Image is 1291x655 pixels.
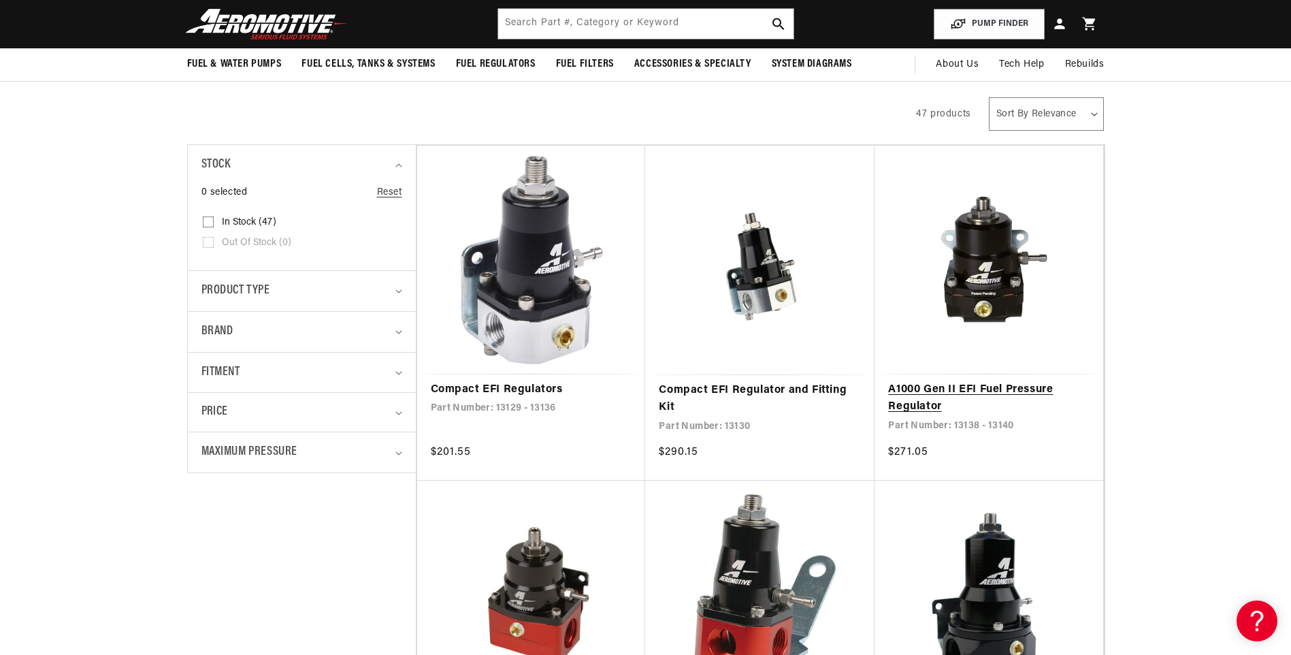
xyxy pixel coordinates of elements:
[989,48,1054,81] summary: Tech Help
[888,381,1090,416] a: A1000 Gen II EFI Fuel Pressure Regulator
[772,57,852,71] span: System Diagrams
[201,155,231,175] span: Stock
[201,432,402,473] summary: Maximum Pressure (0 selected)
[222,237,291,249] span: Out of stock (0)
[936,59,979,69] span: About Us
[762,48,862,80] summary: System Diagrams
[201,403,228,421] span: Price
[1065,57,1105,72] span: Rebuilds
[546,48,624,80] summary: Fuel Filters
[201,443,298,462] span: Maximum Pressure
[201,281,270,301] span: Product type
[177,48,292,80] summary: Fuel & Water Pumps
[201,145,402,185] summary: Stock (0 selected)
[182,8,352,40] img: Aeromotive
[764,9,794,39] button: search button
[446,48,546,80] summary: Fuel Regulators
[999,57,1044,72] span: Tech Help
[624,48,762,80] summary: Accessories & Specialty
[1055,48,1115,81] summary: Rebuilds
[201,185,248,200] span: 0 selected
[634,57,751,71] span: Accessories & Specialty
[456,57,536,71] span: Fuel Regulators
[201,271,402,311] summary: Product type (0 selected)
[431,381,632,399] a: Compact EFI Regulators
[659,382,861,417] a: Compact EFI Regulator and Fitting Kit
[201,363,240,383] span: Fitment
[556,57,614,71] span: Fuel Filters
[498,9,794,39] input: Search by Part Number, Category or Keyword
[201,353,402,393] summary: Fitment (0 selected)
[916,109,971,119] span: 47 products
[926,48,989,81] a: About Us
[201,393,402,432] summary: Price
[187,57,282,71] span: Fuel & Water Pumps
[301,57,435,71] span: Fuel Cells, Tanks & Systems
[201,322,233,342] span: Brand
[291,48,445,80] summary: Fuel Cells, Tanks & Systems
[201,312,402,352] summary: Brand (0 selected)
[222,217,276,229] span: In stock (47)
[377,185,402,200] a: Reset
[934,9,1045,39] button: PUMP FINDER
